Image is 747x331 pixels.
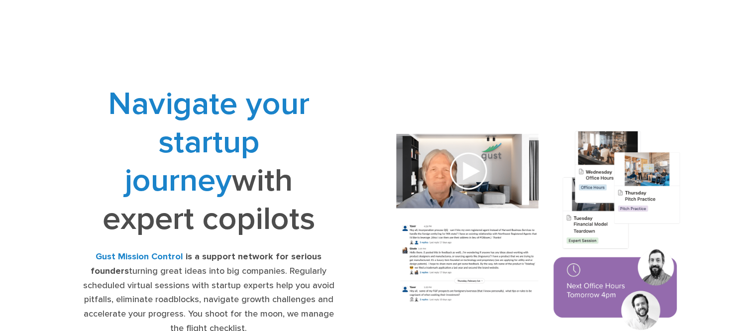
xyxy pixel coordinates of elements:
strong: is a support network for serious founders [91,251,321,276]
span: Navigate your startup journey [108,85,310,200]
h1: with expert copilots [83,85,334,238]
strong: Gust Mission Control [96,251,183,262]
